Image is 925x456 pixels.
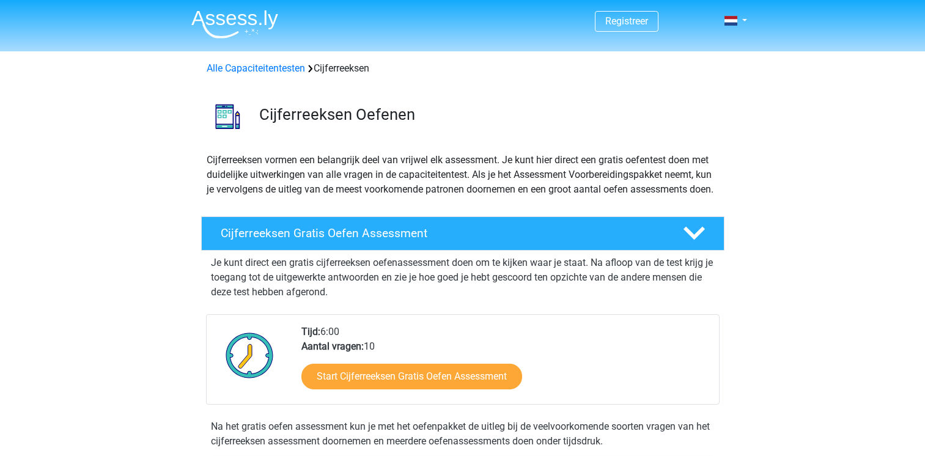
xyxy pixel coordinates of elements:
b: Tijd: [301,326,320,337]
img: Klok [219,325,281,386]
h4: Cijferreeksen Gratis Oefen Assessment [221,226,663,240]
p: Cijferreeksen vormen een belangrijk deel van vrijwel elk assessment. Je kunt hier direct een grat... [207,153,719,197]
img: Assessly [191,10,278,39]
p: Je kunt direct een gratis cijferreeksen oefenassessment doen om te kijken waar je staat. Na afloo... [211,256,715,300]
a: Cijferreeksen Gratis Oefen Assessment [196,216,729,251]
a: Start Cijferreeksen Gratis Oefen Assessment [301,364,522,389]
div: Cijferreeksen [202,61,724,76]
a: Alle Capaciteitentesten [207,62,305,74]
div: Na het gratis oefen assessment kun je met het oefenpakket de uitleg bij de veelvoorkomende soorte... [206,419,720,449]
h3: Cijferreeksen Oefenen [259,105,715,124]
a: Registreer [605,15,648,27]
img: cijferreeksen [202,90,254,142]
b: Aantal vragen: [301,340,364,352]
div: 6:00 10 [292,325,718,404]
